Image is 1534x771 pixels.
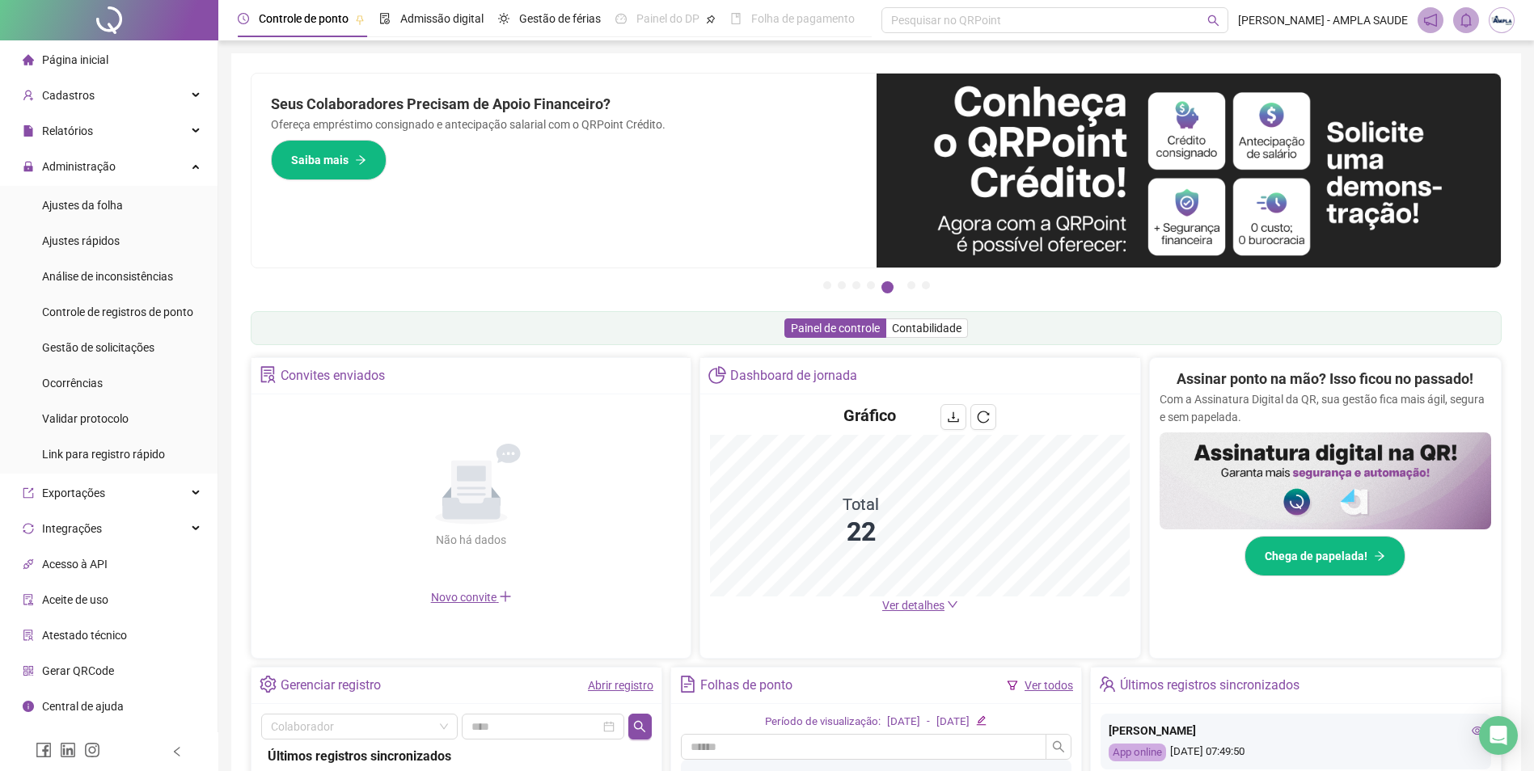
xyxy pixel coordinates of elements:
[1265,547,1367,565] span: Chega de papelada!
[881,281,894,293] button: 5
[60,742,76,758] span: linkedin
[271,93,857,116] h2: Seus Colaboradores Precisam de Apoio Financeiro?
[1007,680,1018,691] span: filter
[23,701,34,712] span: info-circle
[1423,13,1438,27] span: notification
[636,12,699,25] span: Painel do DP
[1479,716,1518,755] div: Open Intercom Messenger
[42,341,154,354] span: Gestão de solicitações
[291,151,349,169] span: Saiba mais
[947,599,958,610] span: down
[882,599,958,612] a: Ver detalhes down
[927,714,930,731] div: -
[42,629,127,642] span: Atestado técnico
[42,160,116,173] span: Administração
[84,742,100,758] span: instagram
[1245,536,1405,576] button: Chega de papelada!
[867,281,875,289] button: 4
[23,594,34,605] span: audit
[615,13,627,24] span: dashboard
[1052,740,1065,753] span: search
[23,558,34,570] span: api
[42,124,93,137] span: Relatórios
[355,15,365,24] span: pushpin
[887,714,920,731] div: [DATE]
[877,74,1502,268] img: banner%2F11e687cd-1386-4cbd-b13b-7bd81425532d.png
[936,714,970,731] div: [DATE]
[268,746,645,766] div: Últimos registros sincronizados
[1025,679,1073,692] a: Ver todos
[42,89,95,102] span: Cadastros
[838,281,846,289] button: 2
[42,199,123,212] span: Ajustes da folha
[42,522,102,535] span: Integrações
[765,714,881,731] div: Período de visualização:
[259,12,349,25] span: Controle de ponto
[260,676,277,693] span: setting
[519,12,601,25] span: Gestão de férias
[1490,8,1514,32] img: 21341
[588,679,653,692] a: Abrir registro
[42,412,129,425] span: Validar protocolo
[751,12,855,25] span: Folha de pagamento
[271,116,857,133] p: Ofereça empréstimo consignado e antecipação salarial com o QRPoint Crédito.
[23,665,34,676] span: qrcode
[498,13,509,24] span: sun
[42,234,120,247] span: Ajustes rápidos
[23,161,34,172] span: lock
[852,281,860,289] button: 3
[823,281,831,289] button: 1
[922,281,930,289] button: 7
[281,672,381,699] div: Gerenciar registro
[400,12,484,25] span: Admissão digital
[23,523,34,534] span: sync
[947,411,960,423] span: download
[1109,744,1483,762] div: [DATE] 07:49:50
[379,13,391,24] span: file-done
[238,13,249,24] span: clock-circle
[42,305,193,318] span: Controle de registros de ponto
[706,15,716,24] span: pushpin
[843,404,896,427] h4: Gráfico
[499,590,512,603] span: plus
[23,125,34,137] span: file
[1160,390,1491,426] p: Com a Assinatura Digital da QR, sua gestão fica mais ágil, segura e sem papelada.
[431,591,512,604] span: Novo convite
[42,700,124,713] span: Central de ajuda
[679,676,696,693] span: file-text
[42,448,165,461] span: Link para registro rápido
[42,377,103,390] span: Ocorrências
[42,270,173,283] span: Análise de inconsistências
[23,487,34,499] span: export
[1160,432,1491,529] img: banner%2F02c71560-61a6-44d4-94b9-c8ab97240462.png
[397,531,546,549] div: Não há dados
[730,362,857,390] div: Dashboard de jornada
[260,366,277,383] span: solution
[1109,722,1483,739] div: [PERSON_NAME]
[42,487,105,499] span: Exportações
[1177,368,1473,390] h2: Assinar ponto na mão? Isso ficou no passado!
[42,664,114,677] span: Gerar QRCode
[730,13,742,24] span: book
[355,154,366,166] span: arrow-right
[23,54,34,65] span: home
[1207,15,1219,27] span: search
[708,366,725,383] span: pie-chart
[892,322,961,335] span: Contabilidade
[23,630,34,641] span: solution
[976,715,987,726] span: edit
[1472,725,1483,736] span: eye
[1374,550,1385,562] span: arrow-right
[700,672,792,699] div: Folhas de ponto
[1459,13,1473,27] span: bell
[1099,676,1116,693] span: team
[977,411,990,423] span: reload
[23,90,34,101] span: user-add
[171,746,183,757] span: left
[36,742,52,758] span: facebook
[633,720,646,733] span: search
[42,558,108,571] span: Acesso à API
[791,322,880,335] span: Painel de controle
[1109,744,1166,762] div: App online
[281,362,385,390] div: Convites enviados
